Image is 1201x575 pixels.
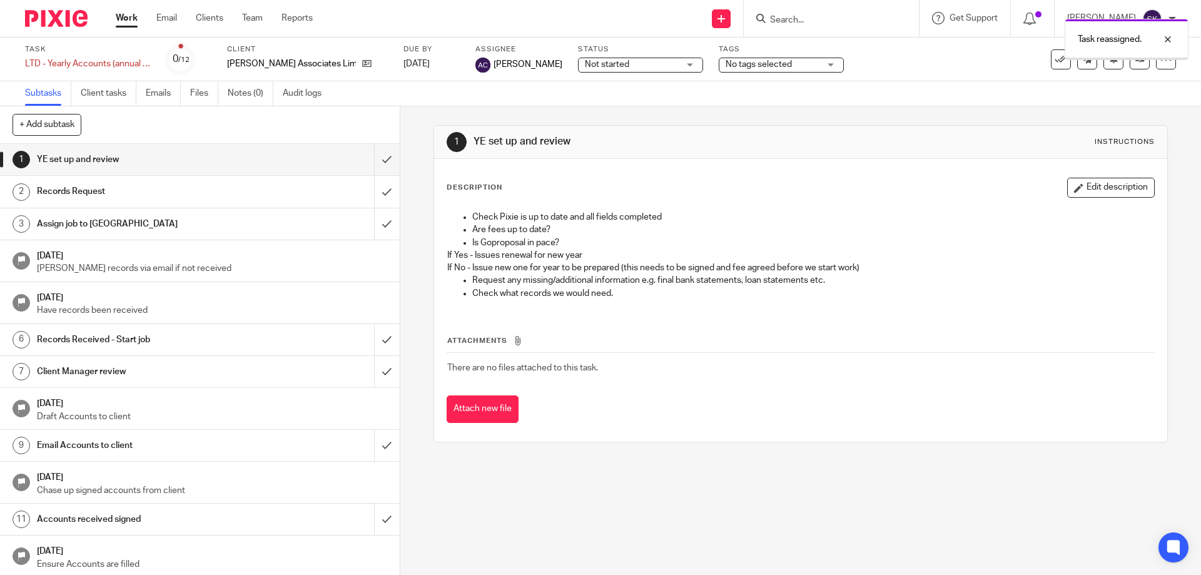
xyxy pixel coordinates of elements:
[13,511,30,528] div: 11
[13,151,30,168] div: 1
[37,436,253,455] h1: Email Accounts to client
[178,56,190,63] small: /12
[37,262,387,275] p: [PERSON_NAME] records via email if not received
[242,12,263,24] a: Team
[228,81,273,106] a: Notes (0)
[37,484,387,497] p: Chase up signed accounts from client
[37,510,253,529] h1: Accounts received signed
[494,58,562,71] span: [PERSON_NAME]
[1078,33,1142,46] p: Task reassigned.
[81,81,136,106] a: Client tasks
[37,288,387,304] h1: [DATE]
[474,135,828,148] h1: YE set up and review
[281,12,313,24] a: Reports
[475,44,562,54] label: Assignee
[190,81,218,106] a: Files
[13,363,30,380] div: 7
[472,237,1153,249] p: Is Goproposal in pace?
[37,182,253,201] h1: Records Request
[472,223,1153,236] p: Are fees up to date?
[227,58,356,70] p: [PERSON_NAME] Associates Limited
[37,330,253,349] h1: Records Received - Start job
[37,542,387,557] h1: [DATE]
[37,362,253,381] h1: Client Manager review
[447,183,502,193] p: Description
[25,44,150,54] label: Task
[1095,137,1155,147] div: Instructions
[1067,178,1155,198] button: Edit description
[37,247,387,262] h1: [DATE]
[37,150,253,169] h1: YE set up and review
[25,81,71,106] a: Subtasks
[13,437,30,454] div: 9
[196,12,223,24] a: Clients
[156,12,177,24] a: Email
[447,395,519,424] button: Attach new file
[37,410,387,423] p: Draft Accounts to client
[447,337,507,344] span: Attachments
[37,215,253,233] h1: Assign job to [GEOGRAPHIC_DATA]
[13,114,81,135] button: + Add subtask
[13,183,30,201] div: 2
[37,468,387,484] h1: [DATE]
[403,59,430,68] span: [DATE]
[13,215,30,233] div: 3
[447,262,1153,274] p: If No - Issue new one for year to be prepared (this needs to be signed and fee agreed before we s...
[578,44,703,54] label: Status
[13,331,30,349] div: 6
[146,81,181,106] a: Emails
[447,364,598,372] span: There are no files attached to this task.
[116,12,138,24] a: Work
[227,44,388,54] label: Client
[585,60,629,69] span: Not started
[447,249,1153,262] p: If Yes - Issues renewal for new year
[37,394,387,410] h1: [DATE]
[475,58,490,73] img: svg%3E
[37,558,387,571] p: Ensure Accounts are filled
[37,304,387,317] p: Have records been received
[173,52,190,66] div: 0
[447,132,467,152] div: 1
[472,211,1153,223] p: Check Pixie is up to date and all fields completed
[25,10,88,27] img: Pixie
[403,44,460,54] label: Due by
[283,81,331,106] a: Audit logs
[25,58,150,70] div: LTD - Yearly Accounts (annual job)
[726,60,792,69] span: No tags selected
[1142,9,1162,29] img: svg%3E
[472,274,1153,287] p: Request any missing/additional information e.g. final bank statements, loan statements etc.
[472,287,1153,300] p: Check what records we would need.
